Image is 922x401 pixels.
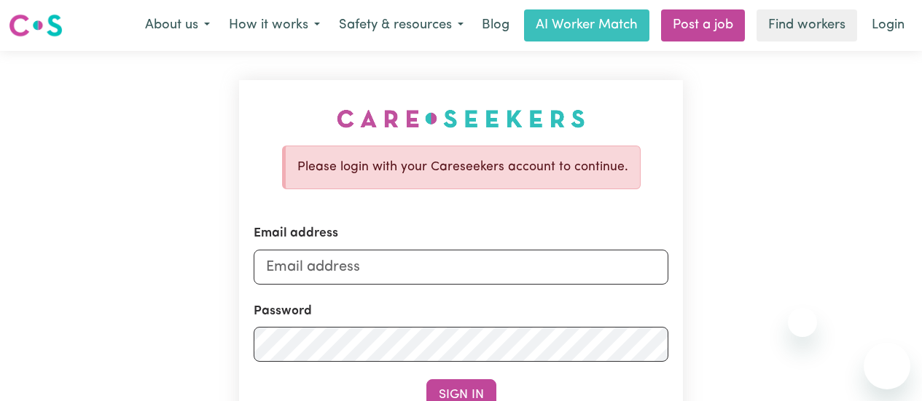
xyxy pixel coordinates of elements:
iframe: Close message [788,308,817,337]
a: Blog [473,9,518,41]
button: Safety & resources [329,10,473,41]
iframe: Button to launch messaging window [864,343,910,389]
button: About us [136,10,219,41]
a: AI Worker Match [524,9,649,41]
label: Email address [254,224,338,243]
input: Email address [254,250,668,285]
a: Find workers [757,9,857,41]
img: Careseekers logo [9,12,63,39]
button: How it works [219,10,329,41]
a: Post a job [661,9,745,41]
p: Please login with your Careseekers account to continue. [297,158,628,177]
label: Password [254,302,312,321]
a: Careseekers logo [9,9,63,42]
a: Login [863,9,913,41]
